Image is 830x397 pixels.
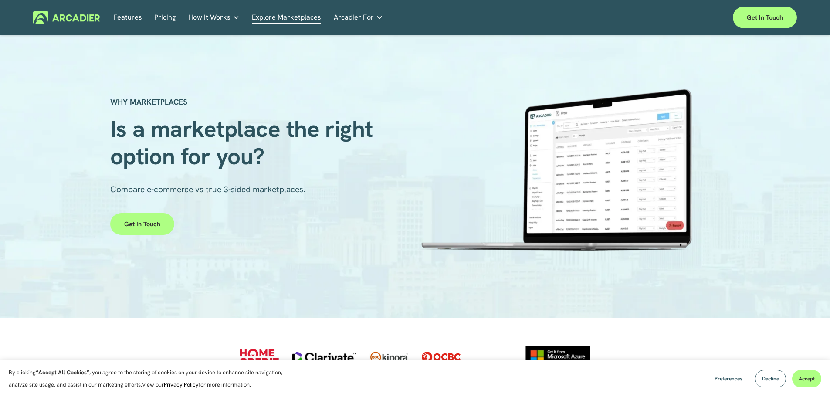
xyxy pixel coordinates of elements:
[334,11,383,24] a: folder dropdown
[110,97,187,107] strong: WHY MARKETPLACES
[708,370,749,387] button: Preferences
[799,375,815,382] span: Accept
[154,11,176,24] a: Pricing
[792,370,821,387] button: Accept
[113,11,142,24] a: Features
[755,370,786,387] button: Decline
[334,11,374,24] span: Arcadier For
[9,366,292,391] p: By clicking , you agree to the storing of cookies on your device to enhance site navigation, anal...
[33,11,100,24] img: Arcadier
[762,375,779,382] span: Decline
[110,114,379,171] span: Is a marketplace the right option for you?
[188,11,240,24] a: folder dropdown
[110,184,305,195] span: Compare e-commerce vs true 3-sided marketplaces.
[188,11,230,24] span: How It Works
[164,381,199,388] a: Privacy Policy
[715,375,742,382] span: Preferences
[252,11,321,24] a: Explore Marketplaces
[733,7,797,28] a: Get in touch
[36,369,89,376] strong: “Accept All Cookies”
[110,213,174,235] a: Get in touch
